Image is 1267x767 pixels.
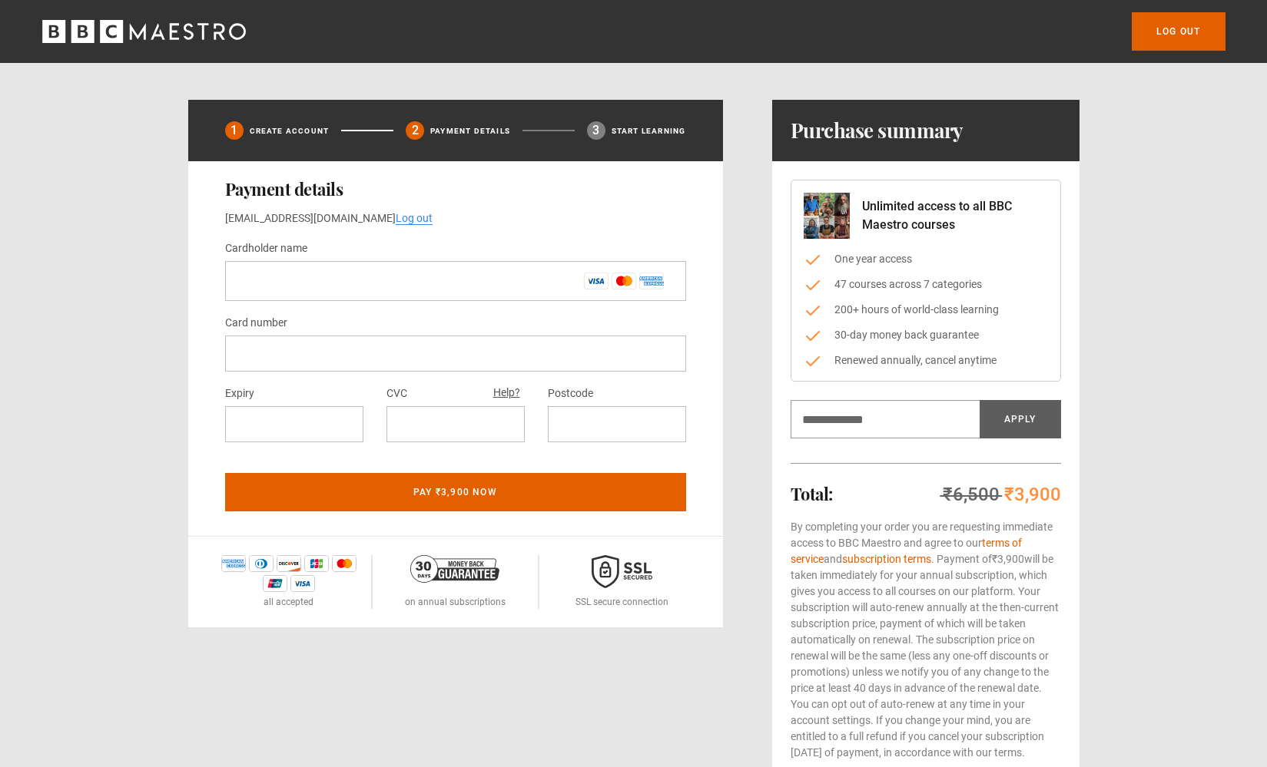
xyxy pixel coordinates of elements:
[791,519,1061,761] p: By completing your order you are requesting immediate access to BBC Maestro and agree to our and ...
[575,595,668,609] p: SSL secure connection
[250,125,330,137] p: Create Account
[862,197,1048,234] p: Unlimited access to all BBC Maestro courses
[332,555,357,572] img: mastercard
[1004,484,1061,505] span: ₹3,900
[943,484,1000,505] span: ₹6,500
[804,251,1048,267] li: One year access
[225,121,244,140] div: 1
[399,417,512,431] iframe: Secure CVC input frame
[237,417,351,431] iframe: Secure expiration date input frame
[804,302,1048,318] li: 200+ hours of world-class learning
[277,555,301,572] img: discover
[804,352,1048,369] li: Renewed annually, cancel anytime
[304,555,329,572] img: jcb
[225,180,686,198] h2: Payment details
[791,484,833,503] h2: Total:
[225,210,686,226] p: [EMAIL_ADDRESS][DOMAIN_NAME]
[548,385,593,403] label: Postcode
[804,276,1048,293] li: 47 courses across 7 categories
[587,121,605,140] div: 3
[249,555,274,572] img: diners
[237,346,674,361] iframe: Secure card number input frame
[396,212,433,225] a: Log out
[290,575,315,592] img: visa
[1132,12,1225,51] a: Log out
[980,400,1061,438] button: Apply
[263,575,287,592] img: unionpay
[612,125,686,137] p: Start learning
[410,555,499,583] img: 30-day-money-back-guarantee-c866a5dd536ff72a469b.png
[804,327,1048,343] li: 30-day money back guarantee
[225,314,287,332] label: Card number
[225,473,686,511] button: Pay ₹3,900 now
[992,553,1024,565] span: ₹3,900
[42,20,246,43] svg: BBC Maestro
[560,417,674,431] iframe: Secure postal code input frame
[225,240,307,258] label: Cardholder name
[791,118,964,143] h1: Purchase summary
[386,385,407,403] label: CVC
[489,383,525,403] button: Help?
[264,595,313,609] p: all accepted
[406,121,424,140] div: 2
[221,555,246,572] img: amex
[225,385,254,403] label: Expiry
[842,553,931,565] a: subscription terms
[430,125,510,137] p: Payment details
[405,595,506,609] p: on annual subscriptions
